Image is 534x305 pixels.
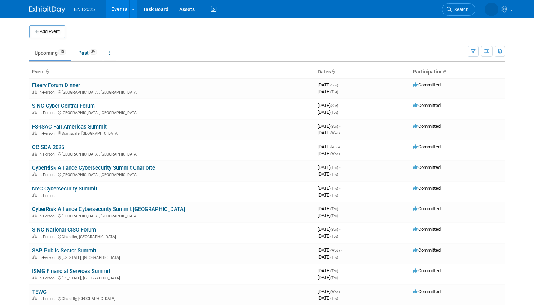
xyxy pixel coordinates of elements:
span: (Sun) [330,228,338,232]
span: In-Person [39,152,57,157]
span: (Thu) [330,172,338,176]
span: (Mon) [330,145,340,149]
span: (Thu) [330,269,338,273]
span: 39 [89,49,97,55]
a: TEWG [32,289,47,295]
span: (Sun) [330,104,338,108]
div: [US_STATE], [GEOGRAPHIC_DATA] [32,254,312,260]
img: In-Person Event [32,296,37,300]
img: In-Person Event [32,152,37,156]
span: - [339,124,340,129]
img: Rose Bodin [485,3,498,16]
span: - [339,226,340,232]
img: In-Person Event [32,214,37,217]
span: In-Person [39,276,57,281]
div: Chantilly, [GEOGRAPHIC_DATA] [32,295,312,301]
span: Committed [413,206,441,211]
span: - [341,247,342,253]
span: In-Person [39,214,57,219]
span: [DATE] [318,289,342,294]
span: - [339,165,340,170]
img: In-Person Event [32,276,37,279]
img: In-Person Event [32,234,37,238]
span: (Thu) [330,166,338,170]
span: (Thu) [330,207,338,211]
span: Committed [413,144,441,149]
span: [DATE] [318,247,342,253]
span: (Wed) [330,290,340,294]
div: Chandler, [GEOGRAPHIC_DATA] [32,233,312,239]
div: [GEOGRAPHIC_DATA], [GEOGRAPHIC_DATA] [32,151,312,157]
span: (Sun) [330,125,338,129]
span: In-Person [39,296,57,301]
span: [DATE] [318,295,338,301]
div: [US_STATE], [GEOGRAPHIC_DATA] [32,275,312,281]
a: SINC National CISO Forum [32,226,96,233]
th: Participation [410,66,505,78]
span: [DATE] [318,151,340,156]
span: [DATE] [318,185,340,191]
img: In-Person Event [32,131,37,135]
div: [GEOGRAPHIC_DATA], [GEOGRAPHIC_DATA] [32,109,312,115]
span: (Wed) [330,131,340,135]
span: 15 [58,49,66,55]
span: In-Person [39,172,57,177]
span: [DATE] [318,103,340,108]
span: (Thu) [330,187,338,190]
span: [DATE] [318,82,340,88]
a: Sort by Event Name [45,69,49,75]
span: In-Person [39,234,57,239]
span: (Sun) [330,83,338,87]
img: ExhibitDay [29,6,65,13]
a: NYC Cybersecurity Summit [32,185,97,192]
span: In-Person [39,131,57,136]
th: Dates [315,66,410,78]
a: ISMG Financial Services Summit [32,268,110,274]
span: [DATE] [318,268,340,273]
a: SAP Public Sector Summit [32,247,96,254]
div: [GEOGRAPHIC_DATA], [GEOGRAPHIC_DATA] [32,89,312,95]
span: - [339,185,340,191]
th: Event [29,66,315,78]
span: [DATE] [318,109,338,115]
span: (Thu) [330,214,338,218]
a: CyberRisk Alliance Cybersecurity Summit Charlotte [32,165,155,171]
span: - [339,206,340,211]
a: Upcoming15 [29,46,71,60]
span: - [341,144,342,149]
span: Committed [413,226,441,232]
span: [DATE] [318,165,340,170]
a: CyberRisk Alliance Cybersecurity Summit [GEOGRAPHIC_DATA] [32,206,185,212]
span: (Thu) [330,296,338,300]
span: [DATE] [318,130,340,135]
span: Committed [413,124,441,129]
a: Past39 [73,46,102,60]
span: [DATE] [318,213,338,218]
span: Search [452,7,468,12]
span: Committed [413,289,441,294]
span: In-Person [39,90,57,95]
span: - [339,82,340,88]
span: (Thu) [330,255,338,259]
span: (Tue) [330,234,338,238]
img: In-Person Event [32,255,37,259]
a: CCISDA 2025 [32,144,64,151]
a: Sort by Participation Type [443,69,446,75]
span: Committed [413,268,441,273]
span: [DATE] [318,226,340,232]
img: In-Person Event [32,172,37,176]
button: Add Event [29,25,65,38]
span: [DATE] [318,233,338,239]
span: [DATE] [318,192,338,198]
img: In-Person Event [32,111,37,114]
span: In-Person [39,193,57,198]
span: (Wed) [330,248,340,252]
span: [DATE] [318,89,338,94]
span: In-Person [39,255,57,260]
span: - [339,103,340,108]
a: Sort by Start Date [331,69,335,75]
span: - [341,289,342,294]
div: [GEOGRAPHIC_DATA], [GEOGRAPHIC_DATA] [32,171,312,177]
div: [GEOGRAPHIC_DATA], [GEOGRAPHIC_DATA] [32,213,312,219]
span: Committed [413,103,441,108]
